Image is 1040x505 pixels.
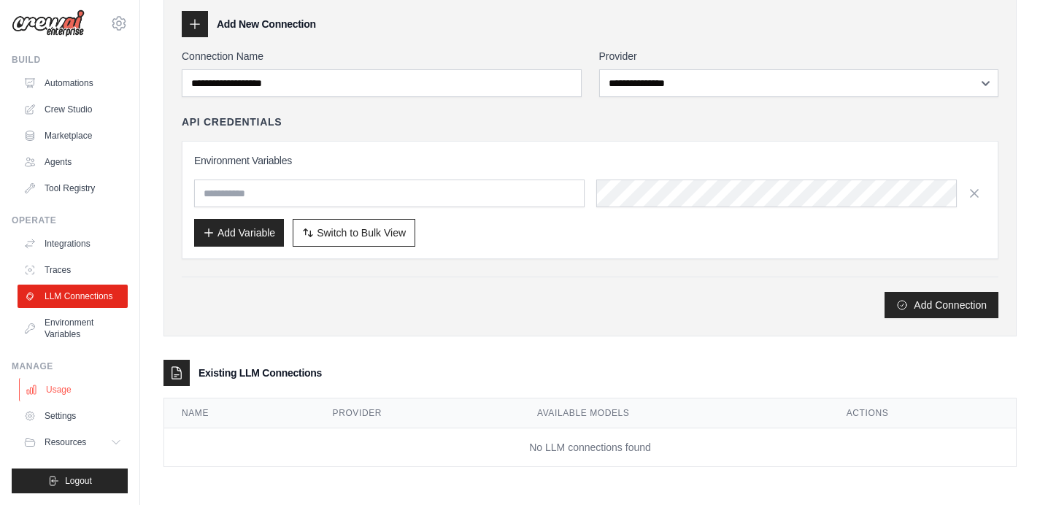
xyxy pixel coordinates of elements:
[18,72,128,95] a: Automations
[182,115,282,129] h4: API Credentials
[18,258,128,282] a: Traces
[199,366,322,380] h3: Existing LLM Connections
[164,398,315,428] th: Name
[217,17,316,31] h3: Add New Connection
[885,292,998,318] button: Add Connection
[317,225,406,240] span: Switch to Bulk View
[293,219,415,247] button: Switch to Bulk View
[19,378,129,401] a: Usage
[599,49,999,63] label: Provider
[65,475,92,487] span: Logout
[12,361,128,372] div: Manage
[18,404,128,428] a: Settings
[829,398,1016,428] th: Actions
[12,469,128,493] button: Logout
[18,98,128,121] a: Crew Studio
[18,177,128,200] a: Tool Registry
[18,311,128,346] a: Environment Variables
[315,398,520,428] th: Provider
[45,436,86,448] span: Resources
[18,285,128,308] a: LLM Connections
[182,49,582,63] label: Connection Name
[12,215,128,226] div: Operate
[164,428,1016,467] td: No LLM connections found
[18,232,128,255] a: Integrations
[194,153,986,168] h3: Environment Variables
[194,219,284,247] button: Add Variable
[18,431,128,454] button: Resources
[18,124,128,147] a: Marketplace
[520,398,829,428] th: Available Models
[18,150,128,174] a: Agents
[12,9,85,37] img: Logo
[12,54,128,66] div: Build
